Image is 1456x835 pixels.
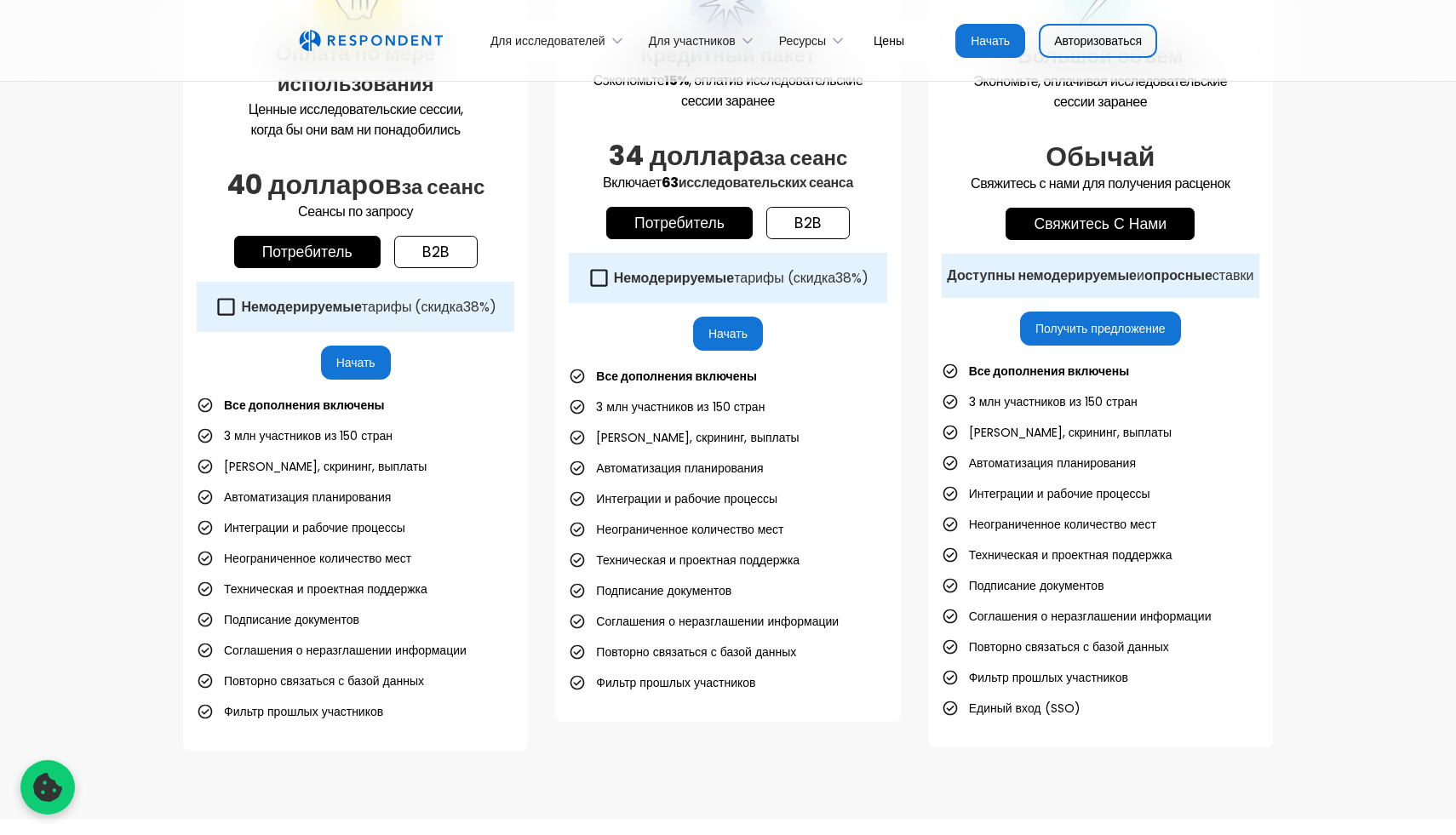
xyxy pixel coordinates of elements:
font: исследовательских сеанса [679,173,853,192]
font: Обычай [1046,137,1155,175]
a: Цены [860,20,918,60]
a: b2b [394,236,478,268]
font: Повторно связаться с базой данных [224,672,424,689]
font: ) [862,268,868,288]
font: сессии заранее [681,91,775,111]
font: Начать [336,354,375,371]
font: Соглашения о неразглашении информации [596,613,839,630]
a: Начать [321,346,391,380]
font: тарифы (скидка [734,268,835,288]
font: опросные [1144,266,1212,285]
font: 34 доллара [609,136,765,174]
font: 3 млн участников из 150 стран [969,393,1138,410]
font: Неограниченное количество мест [969,516,1156,533]
font: за сеанс [764,144,847,172]
font: Подписание документов [224,611,359,628]
font: Все дополнения включены [596,368,757,385]
font: ставки [1212,266,1253,285]
font: Для исследователей [490,32,605,49]
font: 3 млн участников из 150 стран [596,398,765,415]
font: Получить предложение [1035,320,1166,337]
font: Начать [971,32,1010,49]
div: Для участников [639,20,770,60]
font: 40 долларов [226,165,401,203]
font: Автоматизация планирования [596,460,763,477]
a: b2b [766,207,850,239]
font: когда бы они вам ни понадобились [251,120,461,140]
font: [PERSON_NAME], скрининг, выплаты [224,458,427,475]
font: [PERSON_NAME], скрининг, выплаты [969,424,1172,441]
font: за сеанс [401,173,484,201]
a: дом [299,30,443,52]
font: Ценные исследовательские сессии, [249,100,463,119]
font: Повторно связаться с базой данных [596,643,796,661]
font: Неограниченное количество мест [224,550,411,567]
font: 38% [463,297,490,317]
font: b2b [422,242,450,262]
font: [PERSON_NAME], скрининг, выплаты [596,429,799,446]
a: Начать [693,317,763,351]
font: Фильтр прошлых участников [596,674,755,691]
font: Автоматизация планирования [224,489,391,506]
font: сессии заранее [1053,92,1147,112]
font: Техническая и проектная поддержка [969,546,1172,563]
font: Все дополнения включены [969,363,1130,380]
font: Немодерируемые [614,268,734,288]
font: и [1137,266,1144,285]
a: Авторизоваться [1039,24,1157,58]
font: 63 [662,173,679,192]
font: Единый вход (SSO) [969,700,1081,717]
a: свяжитесь с нами [1006,208,1195,240]
img: Логотип пользовательского интерфейса без названия [299,30,443,52]
font: Начать [708,325,748,342]
font: Соглашения о неразглашении информации [224,642,467,659]
font: Включает [603,173,662,192]
font: Сеансы по запросу [298,202,413,221]
font: b2b [794,213,822,233]
div: Ресурсы [770,20,860,60]
font: Потребитель [262,242,353,262]
font: Интеграции и рабочие процессы [596,490,777,507]
font: Повторно связаться с базой данных [969,638,1169,655]
a: Потребитель [234,236,381,268]
font: Подписание документов [596,582,731,599]
font: свяжитесь с нами [1034,214,1167,234]
font: Доступны немодерируемые [947,266,1137,285]
font: Потребитель [634,213,725,233]
font: 38% [835,268,862,288]
font: Подписание документов [969,577,1104,594]
a: Получить предложение [1020,312,1181,346]
font: Соглашения о неразглашении информации [969,608,1212,625]
font: Ресурсы [779,32,826,49]
font: Техническая и проектная поддержка [224,580,427,598]
font: Неограниченное количество мест [596,521,783,538]
font: Техническая и проектная поддержка [596,552,800,569]
font: Немодерируемые [241,297,361,317]
font: 3 млн участников из 150 стран [224,427,393,444]
font: Все дополнения включены [224,397,385,414]
a: Начать [955,24,1025,58]
font: Фильтр прошлых участников [969,669,1128,686]
font: Свяжитесь с нами для получения расценок [971,174,1230,193]
a: Потребитель [606,207,753,239]
font: Авторизоваться [1054,32,1142,49]
font: Автоматизация планирования [969,455,1136,472]
font: Цены [874,32,904,49]
font: Интеграции и рабочие процессы [969,485,1150,502]
font: Фильтр прошлых участников [224,703,383,720]
font: Интеграции и рабочие процессы [224,519,405,536]
font: ) [490,297,496,317]
div: Для исследователей [481,20,639,60]
font: Для участников [649,32,736,49]
font: тарифы (скидка [362,297,463,317]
